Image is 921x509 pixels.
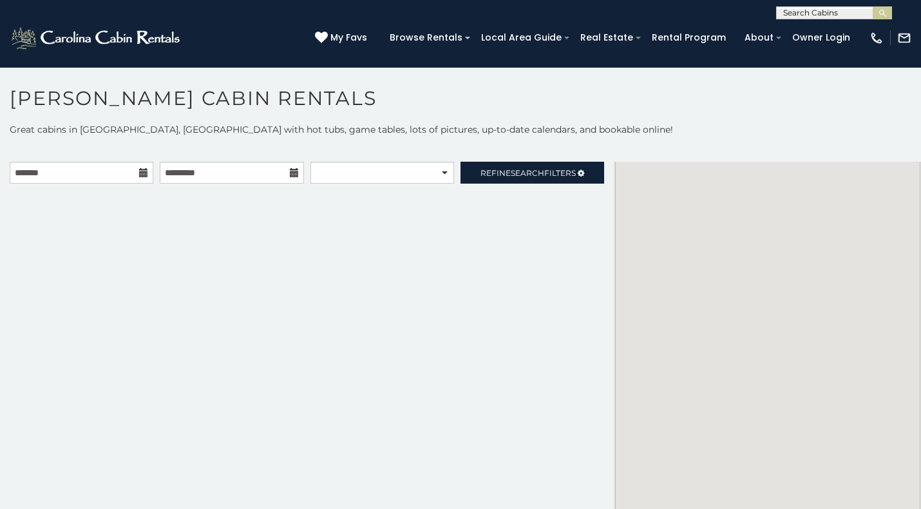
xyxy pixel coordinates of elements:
a: Local Area Guide [475,28,568,48]
span: My Favs [330,31,367,44]
img: White-1-2.png [10,25,184,51]
a: Real Estate [574,28,640,48]
span: Refine Filters [480,168,576,178]
a: Owner Login [786,28,857,48]
span: Search [511,168,544,178]
a: Rental Program [645,28,732,48]
a: My Favs [315,31,370,45]
a: Browse Rentals [383,28,469,48]
a: RefineSearchFilters [460,162,604,184]
a: About [738,28,780,48]
img: phone-regular-white.png [869,31,884,45]
img: mail-regular-white.png [897,31,911,45]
